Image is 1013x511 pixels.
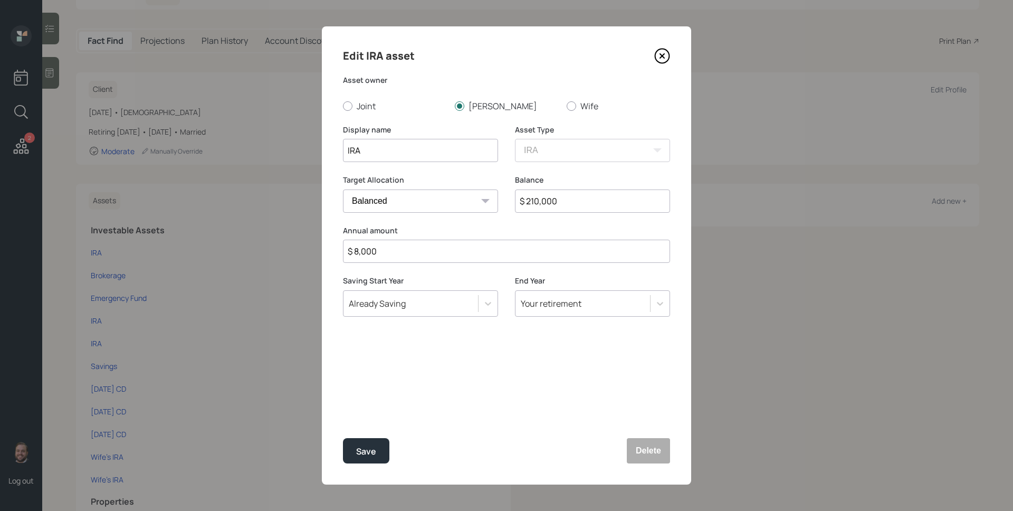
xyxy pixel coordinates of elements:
label: [PERSON_NAME] [455,100,558,112]
label: End Year [515,276,670,286]
label: Annual amount [343,225,670,236]
label: Joint [343,100,446,112]
button: Save [343,438,389,463]
label: Balance [515,175,670,185]
label: Wife [567,100,670,112]
div: Already Saving [349,298,406,309]
label: Target Allocation [343,175,498,185]
div: Your retirement [521,298,581,309]
label: Saving Start Year [343,276,498,286]
label: Asset Type [515,125,670,135]
label: Asset owner [343,75,670,86]
div: Save [356,444,376,459]
button: Delete [627,438,670,463]
label: Display name [343,125,498,135]
h4: Edit IRA asset [343,48,415,64]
